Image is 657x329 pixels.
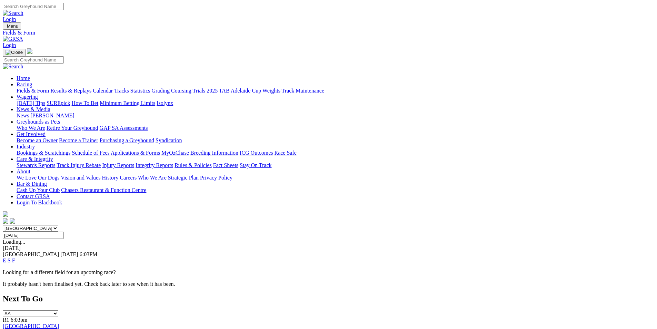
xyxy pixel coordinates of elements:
[17,113,29,118] a: News
[17,75,30,81] a: Home
[3,42,16,48] a: Login
[61,187,146,193] a: Chasers Restaurant & Function Centre
[17,137,58,143] a: Become an Owner
[17,175,59,181] a: We Love Our Dogs
[3,281,175,287] partial: It probably hasn't been finalised yet. Check back later to see when it has been.
[100,125,148,131] a: GAP SA Assessments
[17,100,45,106] a: [DATE] Tips
[47,125,98,131] a: Retire Your Greyhound
[72,100,99,106] a: How To Bet
[17,88,654,94] div: Racing
[171,88,191,94] a: Coursing
[138,175,167,181] a: Who We Are
[57,162,101,168] a: Track Injury Rebate
[17,144,35,149] a: Industry
[12,258,15,263] a: F
[136,162,173,168] a: Integrity Reports
[262,88,280,94] a: Weights
[17,168,30,174] a: About
[17,181,47,187] a: Bar & Dining
[3,239,25,245] span: Loading...
[17,193,50,199] a: Contact GRSA
[282,88,324,94] a: Track Maintenance
[100,137,154,143] a: Purchasing a Greyhound
[3,294,654,303] h2: Next To Go
[102,175,118,181] a: History
[3,317,9,323] span: R1
[3,22,21,30] button: Toggle navigation
[120,175,137,181] a: Careers
[100,100,155,106] a: Minimum Betting Limits
[3,211,8,217] img: logo-grsa-white.png
[130,88,150,94] a: Statistics
[60,251,78,257] span: [DATE]
[17,125,45,131] a: Who We Are
[157,100,173,106] a: Isolynx
[61,175,100,181] a: Vision and Values
[17,106,50,112] a: News & Media
[240,162,271,168] a: Stay On Track
[17,100,654,106] div: Wagering
[3,218,8,224] img: facebook.svg
[3,323,59,329] a: [GEOGRAPHIC_DATA]
[17,175,654,181] div: About
[17,94,38,100] a: Wagering
[240,150,273,156] a: ICG Outcomes
[3,64,23,70] img: Search
[17,125,654,131] div: Greyhounds as Pets
[30,113,74,118] a: [PERSON_NAME]
[102,162,134,168] a: Injury Reports
[17,150,654,156] div: Industry
[3,56,64,64] input: Search
[111,150,160,156] a: Applications & Forms
[6,50,23,55] img: Close
[17,131,46,137] a: Get Involved
[17,113,654,119] div: News & Media
[8,258,11,263] a: S
[17,187,60,193] a: Cash Up Your Club
[3,30,654,36] a: Fields & Form
[3,16,16,22] a: Login
[200,175,232,181] a: Privacy Policy
[156,137,182,143] a: Syndication
[59,137,98,143] a: Become a Trainer
[11,317,28,323] span: 6:03pm
[274,150,296,156] a: Race Safe
[3,3,64,10] input: Search
[17,81,32,87] a: Racing
[3,269,654,275] p: Looking for a different field for an upcoming race?
[3,10,23,16] img: Search
[190,150,238,156] a: Breeding Information
[192,88,205,94] a: Trials
[17,137,654,144] div: Get Involved
[17,156,53,162] a: Care & Integrity
[72,150,109,156] a: Schedule of Fees
[152,88,170,94] a: Grading
[17,119,60,125] a: Greyhounds as Pets
[3,245,654,251] div: [DATE]
[17,150,70,156] a: Bookings & Scratchings
[10,218,15,224] img: twitter.svg
[3,49,26,56] button: Toggle navigation
[175,162,212,168] a: Rules & Policies
[17,88,49,94] a: Fields & Form
[17,162,55,168] a: Stewards Reports
[50,88,91,94] a: Results & Replays
[3,258,6,263] a: E
[80,251,98,257] span: 6:03PM
[114,88,129,94] a: Tracks
[3,36,23,42] img: GRSA
[161,150,189,156] a: MyOzChase
[168,175,199,181] a: Strategic Plan
[207,88,261,94] a: 2025 TAB Adelaide Cup
[3,251,59,257] span: [GEOGRAPHIC_DATA]
[7,23,18,29] span: Menu
[17,200,62,205] a: Login To Blackbook
[3,232,64,239] input: Select date
[213,162,238,168] a: Fact Sheets
[47,100,70,106] a: SUREpick
[17,162,654,168] div: Care & Integrity
[17,187,654,193] div: Bar & Dining
[27,48,32,54] img: logo-grsa-white.png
